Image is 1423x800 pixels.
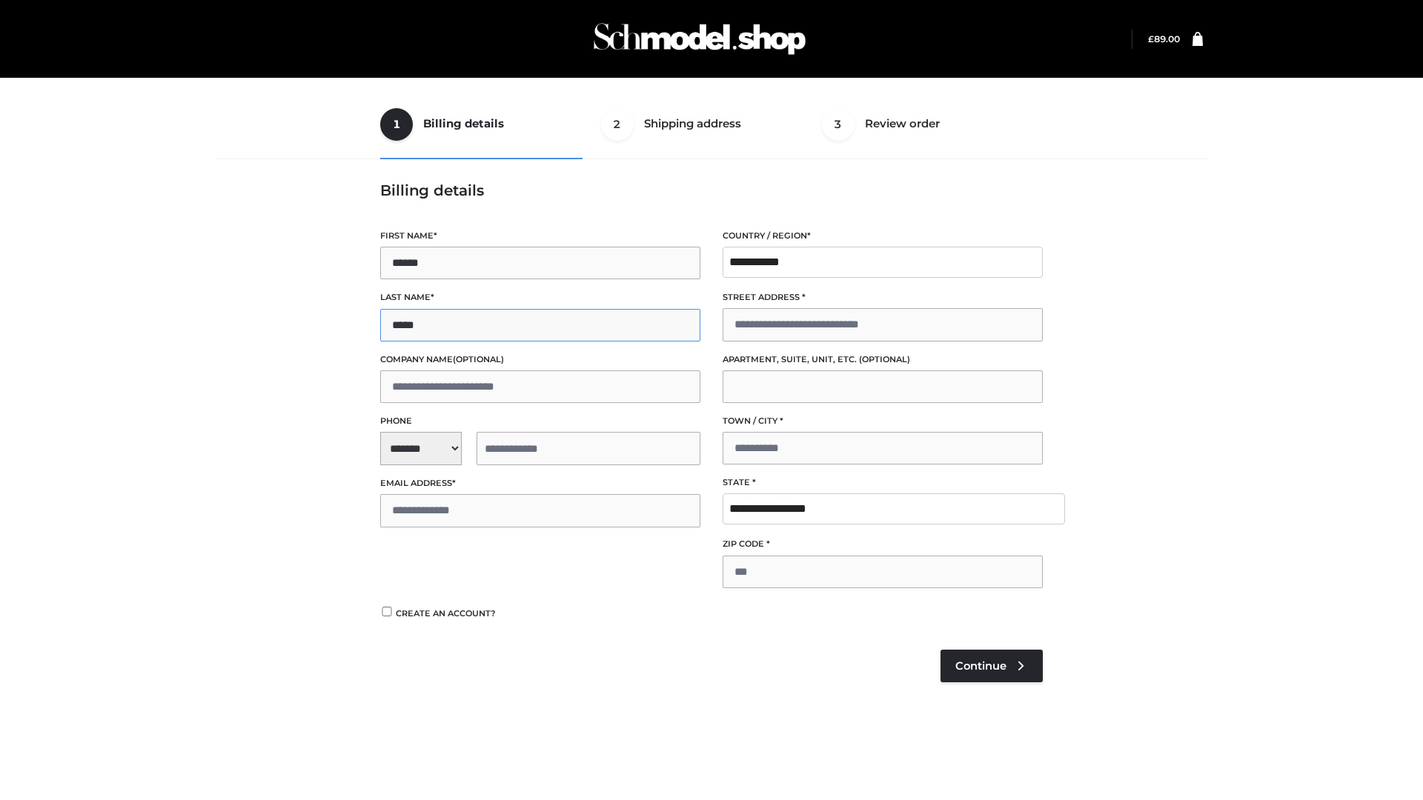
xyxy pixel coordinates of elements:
img: Schmodel Admin 964 [588,10,811,68]
label: Apartment, suite, unit, etc. [723,353,1043,367]
label: State [723,476,1043,490]
span: Continue [955,659,1006,673]
h3: Billing details [380,181,1043,199]
label: Street address [723,290,1043,304]
label: Last name [380,290,700,304]
span: Create an account? [396,608,496,619]
label: Country / Region [723,229,1043,243]
input: Create an account? [380,607,394,616]
span: £ [1148,33,1154,44]
label: Town / City [723,414,1043,428]
span: (optional) [453,354,504,364]
label: Email address [380,476,700,490]
label: Company name [380,353,700,367]
a: £89.00 [1148,33,1180,44]
a: Continue [941,650,1043,682]
label: ZIP Code [723,537,1043,551]
label: First name [380,229,700,243]
span: (optional) [859,354,910,364]
bdi: 89.00 [1148,33,1180,44]
label: Phone [380,414,700,428]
